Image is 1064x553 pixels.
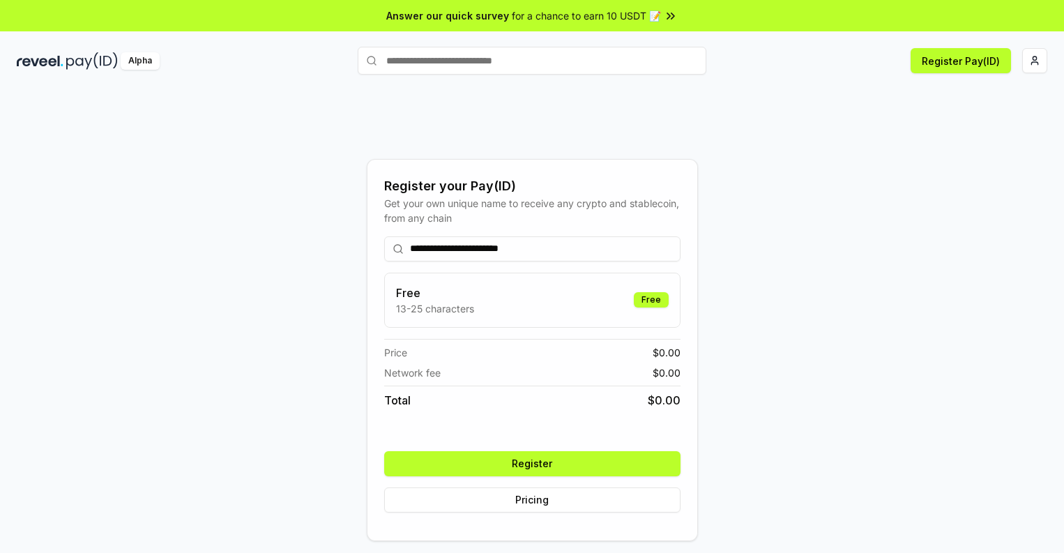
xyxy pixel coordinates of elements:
[66,52,118,70] img: pay_id
[384,176,681,196] div: Register your Pay(ID)
[648,392,681,409] span: $ 0.00
[512,8,661,23] span: for a chance to earn 10 USDT 📝
[384,196,681,225] div: Get your own unique name to receive any crypto and stablecoin, from any chain
[17,52,63,70] img: reveel_dark
[653,345,681,360] span: $ 0.00
[634,292,669,308] div: Free
[384,487,681,513] button: Pricing
[396,301,474,316] p: 13-25 characters
[911,48,1011,73] button: Register Pay(ID)
[384,365,441,380] span: Network fee
[384,345,407,360] span: Price
[653,365,681,380] span: $ 0.00
[121,52,160,70] div: Alpha
[386,8,509,23] span: Answer our quick survey
[384,451,681,476] button: Register
[396,285,474,301] h3: Free
[384,392,411,409] span: Total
